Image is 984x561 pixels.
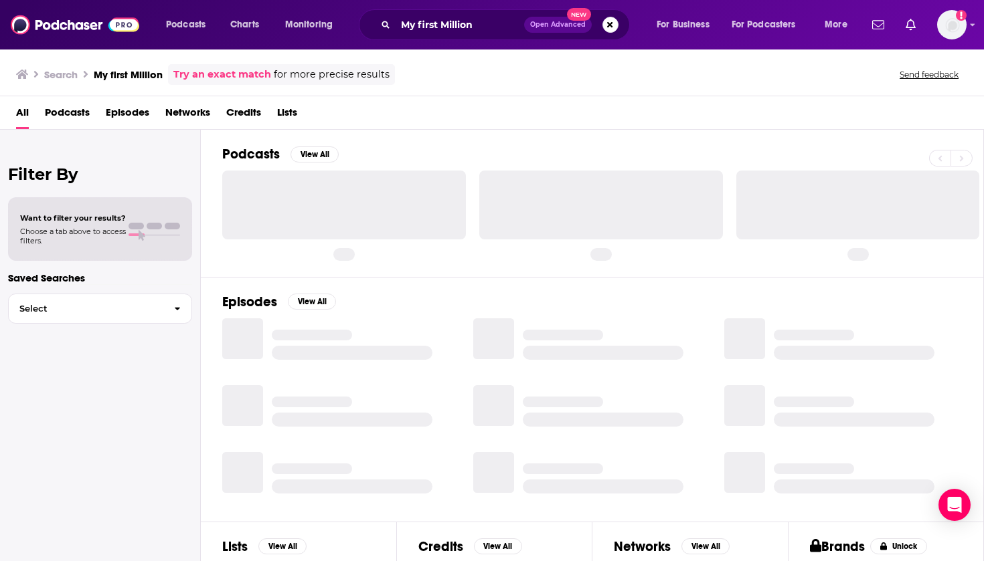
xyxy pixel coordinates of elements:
a: Networks [165,102,210,129]
button: open menu [815,14,864,35]
h3: Search [44,68,78,81]
a: NetworksView All [614,538,730,555]
span: Podcasts [166,15,206,34]
input: Search podcasts, credits, & more... [396,14,524,35]
div: Search podcasts, credits, & more... [372,9,643,40]
span: for more precise results [274,67,390,82]
button: View All [258,538,307,554]
span: More [825,15,847,34]
span: Choose a tab above to access filters. [20,227,126,245]
span: Want to filter your results? [20,213,126,223]
a: Try an exact match [173,67,271,82]
h2: Credits [418,538,463,555]
a: Show notifications dropdown [867,13,890,36]
h2: Networks [614,538,671,555]
button: open menu [157,14,223,35]
a: PodcastsView All [222,146,339,162]
h3: My first Million [94,68,163,81]
span: New [567,8,591,21]
button: Show profile menu [937,10,967,39]
h2: Podcasts [222,146,280,162]
h2: Lists [222,538,248,555]
a: Credits [226,102,261,129]
span: Monitoring [285,15,333,34]
button: Open AdvancedNew [524,17,592,33]
p: Saved Searches [8,271,192,284]
h2: Episodes [222,294,277,310]
button: Send feedback [896,69,963,80]
span: For Business [657,15,710,34]
a: Episodes [106,102,149,129]
a: Charts [222,14,267,35]
a: Show notifications dropdown [900,13,921,36]
button: open menu [723,14,815,35]
span: Open Advanced [530,21,586,28]
span: Logged in as Mark.Hayward [937,10,967,39]
svg: Add a profile image [956,10,967,21]
span: For Podcasters [732,15,796,34]
img: User Profile [937,10,967,39]
a: EpisodesView All [222,294,336,310]
h2: Filter By [8,164,192,184]
img: Podchaser - Follow, Share and Rate Podcasts [11,12,139,37]
span: Charts [230,15,259,34]
a: Podcasts [45,102,90,129]
button: open menu [647,14,726,35]
div: Open Intercom Messenger [938,489,971,521]
button: View All [474,538,522,554]
a: ListsView All [222,538,307,555]
a: Lists [277,102,297,129]
a: All [16,102,29,129]
button: Select [8,294,192,324]
button: View All [288,294,336,310]
button: View All [291,146,339,162]
button: View All [681,538,730,554]
button: Unlock [870,538,927,554]
h2: Brands [810,538,866,555]
button: open menu [276,14,350,35]
a: CreditsView All [418,538,522,555]
span: Select [9,304,163,313]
